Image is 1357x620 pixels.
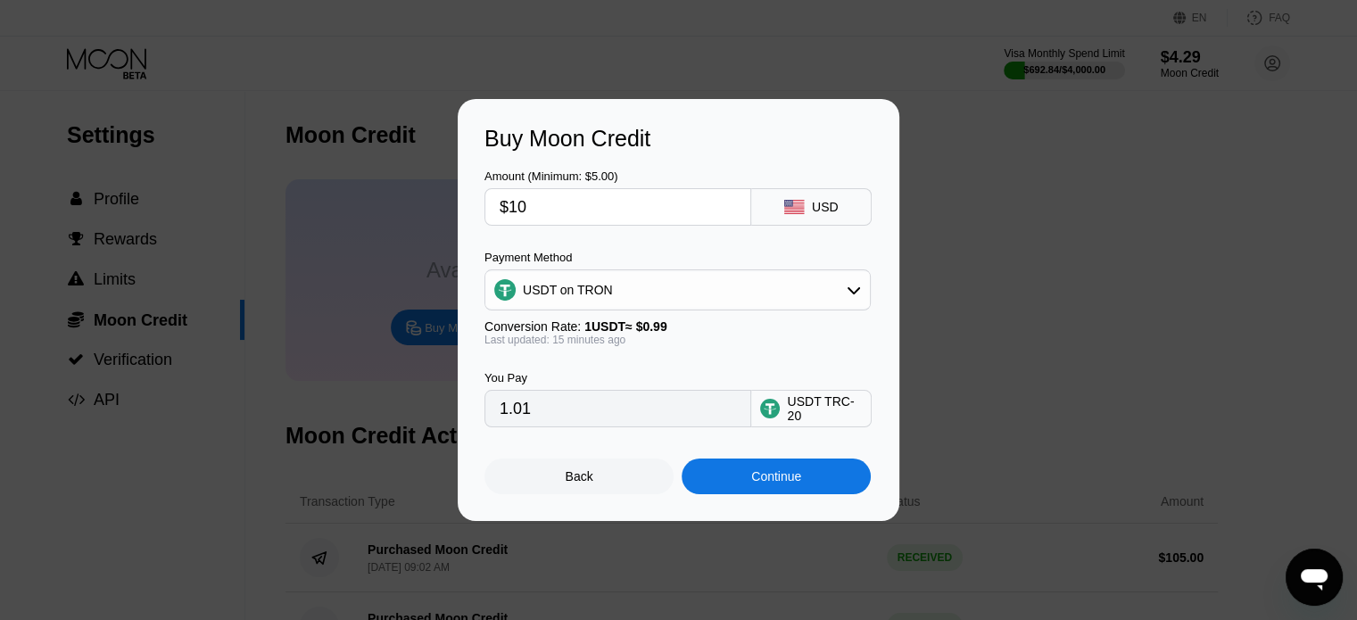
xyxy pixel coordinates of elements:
div: USD [812,200,839,214]
span: 1 USDT ≈ $0.99 [584,319,667,334]
div: Amount (Minimum: $5.00) [484,169,751,183]
div: Buy Moon Credit [484,126,873,152]
div: Back [566,469,593,484]
div: Continue [682,459,871,494]
div: Back [484,459,674,494]
iframe: Button to launch messaging window [1286,549,1343,606]
div: USDT TRC-20 [787,394,862,423]
input: $0.00 [500,189,736,225]
div: USDT on TRON [523,283,613,297]
div: USDT on TRON [485,272,870,308]
div: Conversion Rate: [484,319,871,334]
div: Payment Method [484,251,871,264]
div: You Pay [484,371,751,384]
div: Last updated: 15 minutes ago [484,334,871,346]
div: Continue [751,469,801,484]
